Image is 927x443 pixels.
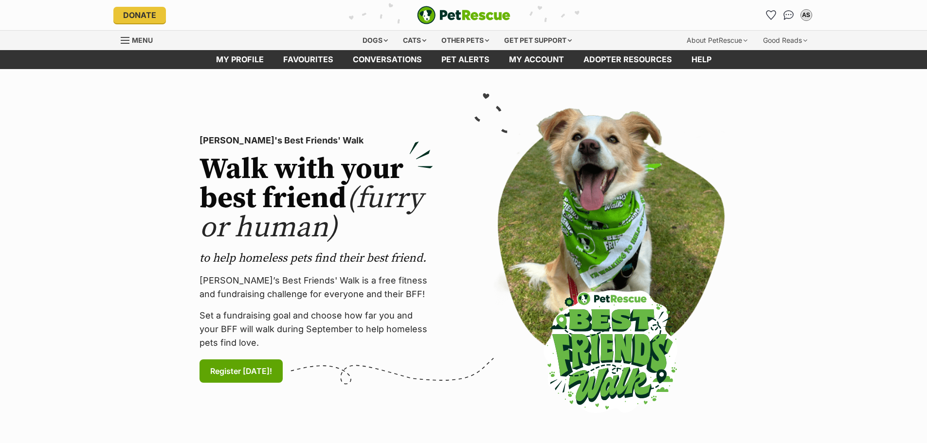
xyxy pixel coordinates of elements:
[417,6,510,24] a: PetRescue
[356,31,395,50] div: Dogs
[200,274,433,301] p: [PERSON_NAME]’s Best Friends' Walk is a free fitness and fundraising challenge for everyone and t...
[799,7,814,23] button: My account
[574,50,682,69] a: Adopter resources
[200,359,283,383] a: Register [DATE]!
[435,31,496,50] div: Other pets
[783,10,794,20] img: chat-41dd97257d64d25036548639549fe6c8038ab92f7586957e7f3b1b290dea8141.svg
[121,31,160,48] a: Menu
[763,7,779,23] a: Favourites
[273,50,343,69] a: Favourites
[756,31,814,50] div: Good Reads
[432,50,499,69] a: Pet alerts
[417,6,510,24] img: logo-e224e6f780fb5917bec1dbf3a21bbac754714ae5b6737aabdf751b685950b380.svg
[781,7,797,23] a: Conversations
[396,31,433,50] div: Cats
[200,180,423,246] span: (furry or human)
[200,309,433,350] p: Set a fundraising goal and choose how far you and your BFF will walk during September to help hom...
[801,10,811,20] div: AS
[210,365,272,377] span: Register [DATE]!
[680,31,754,50] div: About PetRescue
[132,36,153,44] span: Menu
[200,250,433,266] p: to help homeless pets find their best friend.
[206,50,273,69] a: My profile
[497,31,579,50] div: Get pet support
[200,155,433,243] h2: Walk with your best friend
[343,50,432,69] a: conversations
[682,50,721,69] a: Help
[763,7,814,23] ul: Account quick links
[499,50,574,69] a: My account
[113,7,166,23] a: Donate
[200,134,433,147] p: [PERSON_NAME]'s Best Friends' Walk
